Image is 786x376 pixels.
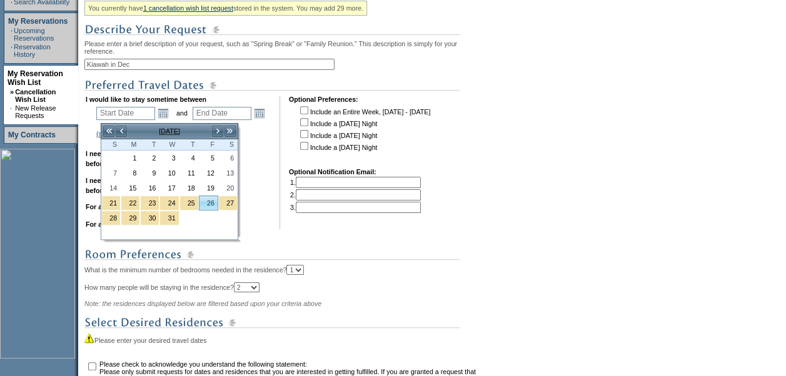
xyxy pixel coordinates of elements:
a: 26 [199,196,218,210]
a: >> [224,125,236,137]
a: 11 [180,166,198,180]
a: My Reservation Wish List [8,69,63,87]
th: Friday [199,139,218,151]
a: 4 [180,151,198,165]
td: Wednesday, December 10, 2025 [159,166,179,181]
a: (show holiday calendar) [96,130,167,137]
td: Saturday, December 06, 2025 [218,151,238,166]
td: Sunday, December 07, 2025 [101,166,121,181]
a: Cancellation Wish List [15,88,56,103]
a: Open the calendar popup. [156,106,170,120]
td: Tuesday, December 16, 2025 [140,181,159,195]
a: 1 [121,151,139,165]
td: 3. [290,202,421,213]
a: Upcoming Reservations [14,27,54,42]
a: 13 [219,166,237,180]
td: Christmas Holiday [101,195,121,210]
a: 31 [160,211,178,225]
a: 8 [121,166,139,180]
td: New Year's Holiday [101,210,121,225]
a: 24 [160,196,178,210]
a: 15 [121,181,139,195]
a: 12 [199,166,218,180]
a: 29 [121,211,139,225]
td: · [11,27,13,42]
a: 18 [180,181,198,195]
b: For a minimum of [86,203,141,210]
a: 3 [160,151,178,165]
b: I need a minimum of [86,150,150,157]
div: You currently have stored in the system. You may add 29 more. [84,1,367,16]
td: Christmas Holiday [199,195,218,210]
td: 1. [290,177,421,188]
a: 14 [102,181,120,195]
td: New Year's Holiday [159,210,179,225]
a: My Contracts [8,131,56,139]
td: Tuesday, December 02, 2025 [140,151,159,166]
td: 2. [290,189,421,200]
span: Note: the residences displayed below are filtered based upon your criteria above [84,300,321,307]
td: and [174,104,189,122]
td: Monday, December 01, 2025 [121,151,140,166]
td: Christmas Holiday [159,195,179,210]
a: 28 [102,211,120,225]
div: Please enter your desired travel dates [84,333,481,344]
th: Thursday [179,139,199,151]
a: My Reservations [8,17,68,26]
a: New Release Requests [15,104,56,119]
td: · [11,43,13,58]
th: Sunday [101,139,121,151]
img: icon_alert2.gif [84,333,94,343]
b: For a maximum of [86,220,143,228]
a: 30 [141,211,159,225]
th: Saturday [218,139,238,151]
th: Wednesday [159,139,179,151]
td: Thursday, December 18, 2025 [179,181,199,195]
td: Monday, December 08, 2025 [121,166,140,181]
a: << [103,125,115,137]
a: Reservation History [14,43,51,58]
td: Tuesday, December 09, 2025 [140,166,159,181]
td: Christmas Holiday [121,195,140,210]
th: Monday [121,139,140,151]
td: Christmas Holiday [140,195,159,210]
a: 16 [141,181,159,195]
a: > [211,125,224,137]
td: Thursday, December 11, 2025 [179,166,199,181]
b: » [10,88,14,96]
td: · [10,104,14,119]
td: Christmas Holiday [218,195,238,210]
td: New Year's Holiday [121,210,140,225]
a: 6 [219,151,237,165]
td: Monday, December 15, 2025 [121,181,140,195]
b: I need a maximum of [86,177,151,184]
td: New Year's Holiday [140,210,159,225]
a: 25 [180,196,198,210]
b: I would like to stay sometime between [86,96,206,103]
a: Open the calendar popup. [253,106,266,120]
a: 23 [141,196,159,210]
input: Date format: M/D/Y. Shortcut keys: [T] for Today. [UP] or [.] for Next Day. [DOWN] or [,] for Pre... [96,107,155,120]
td: Wednesday, December 03, 2025 [159,151,179,166]
td: [DATE] [128,124,211,138]
a: 22 [121,196,139,210]
td: Friday, December 19, 2025 [199,181,218,195]
a: 20 [219,181,237,195]
a: < [115,125,128,137]
b: Optional Preferences: [289,96,358,103]
img: subTtlRoomPreferences.gif [84,247,460,262]
td: Thursday, December 04, 2025 [179,151,199,166]
td: Include an Entire Week, [DATE] - [DATE] Include a [DATE] Night Include a [DATE] Night Include a [... [298,104,430,159]
a: 27 [219,196,237,210]
td: Sunday, December 14, 2025 [101,181,121,195]
a: 21 [102,196,120,210]
td: Friday, December 12, 2025 [199,166,218,181]
b: Optional Notification Email: [289,168,376,176]
td: Saturday, December 20, 2025 [218,181,238,195]
a: 5 [199,151,218,165]
a: 2 [141,151,159,165]
a: 7 [102,166,120,180]
td: Wednesday, December 17, 2025 [159,181,179,195]
a: 17 [160,181,178,195]
a: 9 [141,166,159,180]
